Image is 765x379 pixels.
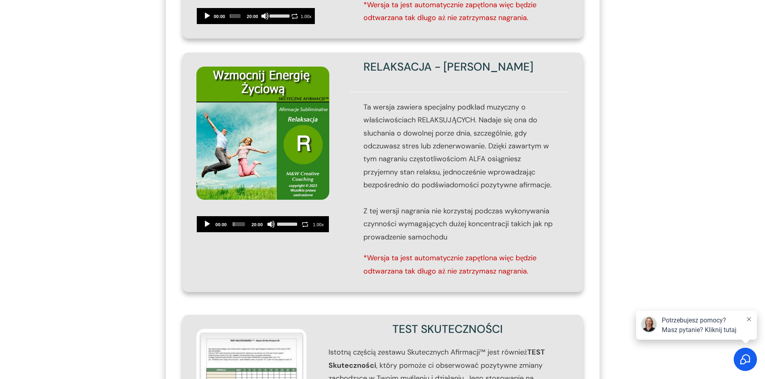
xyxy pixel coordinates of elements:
[363,251,555,286] p: *Wersja ta jest automatycznie zapętlona więc będzie odtwarzana tak długo aż nie zatrzymasz nagrania.
[328,347,545,370] strong: TEST Skuteczności
[251,222,263,227] span: 20:00
[363,59,583,83] h4: RELAKSACJA - [PERSON_NAME]
[363,101,555,251] p: Ta wersja zawiera specjalny podkład muzyczny o właściwościach RELAKSUJĄCYCH. Nadaje się ona do sł...
[261,12,269,20] button: Mute
[267,220,275,228] button: Mute
[301,220,309,228] button: Toggle Loop
[230,14,241,18] span: Time Slider
[311,221,326,229] button: Speed Rate
[341,321,555,345] h4: TEST SKUTECZNOŚCI
[196,67,330,200] img: Wzmocnij-Energie-Zyciowa-R
[214,14,225,19] span: 00:00
[299,12,313,20] button: Speed Rate
[197,8,315,24] div: Audio Player
[291,12,299,20] button: Toggle Loop
[203,220,211,228] button: Play
[269,8,288,22] a: Volume Slider
[233,222,245,226] span: Time Slider
[203,12,211,20] button: Play
[277,216,299,231] a: Volume Slider
[247,14,258,19] span: 20:00
[197,216,329,232] div: Audio Player
[215,222,226,227] span: 00:00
